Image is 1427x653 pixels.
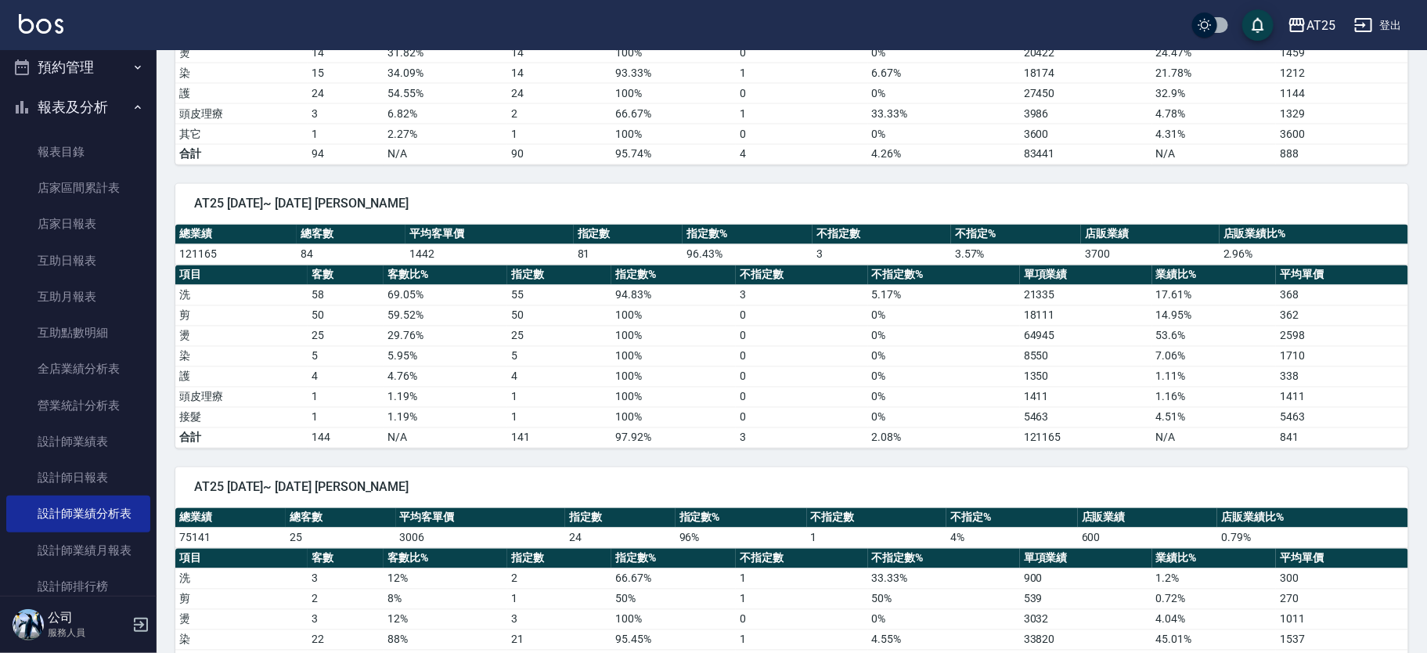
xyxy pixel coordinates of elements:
[1276,144,1408,164] td: 888
[1276,285,1408,305] td: 368
[175,285,308,305] td: 洗
[1152,609,1277,630] td: 4.04 %
[308,63,384,83] td: 15
[1152,366,1277,387] td: 1.11 %
[308,124,384,144] td: 1
[1020,103,1152,124] td: 3986
[1020,83,1152,103] td: 27450
[868,83,1020,103] td: 0 %
[1020,630,1152,650] td: 33820
[1152,589,1277,609] td: 0.72 %
[175,42,308,63] td: 燙
[1152,387,1277,407] td: 1.16 %
[384,387,508,407] td: 1.19 %
[286,528,396,548] td: 25
[736,428,868,448] td: 3
[1020,366,1152,387] td: 1350
[396,528,565,548] td: 3006
[611,103,736,124] td: 66.67 %
[868,326,1020,346] td: 0 %
[1276,326,1408,346] td: 2598
[308,144,384,164] td: 94
[6,315,150,351] a: 互助點數明細
[6,87,150,128] button: 報表及分析
[507,589,611,609] td: 1
[175,265,308,286] th: 項目
[611,63,736,83] td: 93.33 %
[736,124,868,144] td: 0
[308,305,384,326] td: 50
[48,610,128,626] h5: 公司
[1276,42,1408,63] td: 1459
[611,42,736,63] td: 100 %
[1081,244,1220,265] td: 3700
[1152,407,1277,428] td: 4.51 %
[175,568,308,589] td: 洗
[611,124,736,144] td: 100 %
[507,346,611,366] td: 5
[507,305,611,326] td: 50
[6,243,150,279] a: 互助日報表
[813,244,951,265] td: 3
[6,170,150,206] a: 店家區間累計表
[736,366,868,387] td: 0
[611,366,736,387] td: 100 %
[611,305,736,326] td: 100 %
[683,244,813,265] td: 96.43 %
[384,326,508,346] td: 29.76 %
[507,63,611,83] td: 14
[308,326,384,346] td: 25
[1348,11,1408,40] button: 登出
[384,346,508,366] td: 5.95 %
[384,265,508,286] th: 客數比%
[6,424,150,460] a: 設計師業績表
[813,225,951,245] th: 不指定數
[1152,42,1277,63] td: 24.47 %
[175,589,308,609] td: 剪
[194,480,1389,496] span: AT25 [DATE]~ [DATE] [PERSON_NAME]
[736,63,868,83] td: 1
[736,346,868,366] td: 0
[308,346,384,366] td: 5
[868,366,1020,387] td: 0 %
[946,508,1078,529] th: 不指定%
[384,305,508,326] td: 59.52 %
[175,144,308,164] td: 合計
[736,285,868,305] td: 3
[175,528,286,548] td: 75141
[19,14,63,34] img: Logo
[868,346,1020,366] td: 0 %
[611,407,736,428] td: 100 %
[507,265,611,286] th: 指定數
[1152,63,1277,83] td: 21.78 %
[736,83,868,103] td: 0
[868,407,1020,428] td: 0 %
[175,630,308,650] td: 染
[868,42,1020,63] td: 0 %
[951,244,1081,265] td: 3.57 %
[297,225,405,245] th: 總客數
[868,589,1020,609] td: 50 %
[384,589,508,609] td: 8 %
[807,528,947,548] td: 1
[175,63,308,83] td: 染
[405,244,573,265] td: 1442
[308,103,384,124] td: 3
[6,388,150,424] a: 營業統計分析表
[384,83,508,103] td: 54.55 %
[297,244,405,265] td: 84
[1152,346,1277,366] td: 7.06 %
[565,508,676,529] th: 指定數
[611,568,736,589] td: 66.67 %
[507,428,611,448] td: 141
[611,346,736,366] td: 100 %
[286,508,396,529] th: 總客數
[308,428,384,448] td: 144
[6,460,150,496] a: 設計師日報表
[736,144,868,164] td: 4
[1276,124,1408,144] td: 3600
[507,609,611,630] td: 3
[868,549,1020,569] th: 不指定數%
[507,630,611,650] td: 21
[175,549,308,569] th: 項目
